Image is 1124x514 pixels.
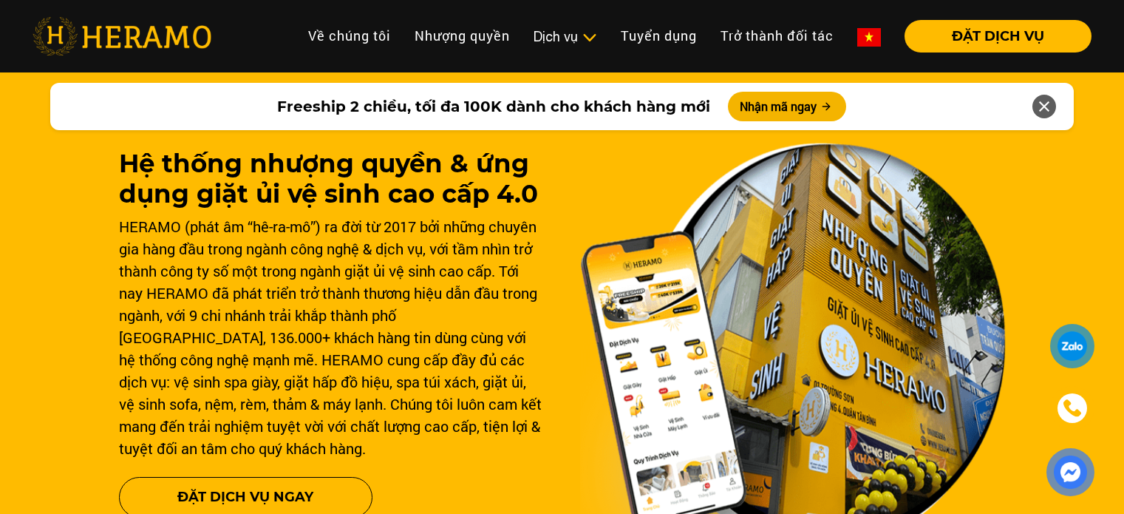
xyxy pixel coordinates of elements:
[119,149,545,209] h1: Hệ thống nhượng quyền & ứng dụng giặt ủi vệ sinh cao cấp 4.0
[33,17,211,55] img: heramo-logo.png
[609,20,709,52] a: Tuyển dụng
[857,28,881,47] img: vn-flag.png
[277,95,710,118] span: Freeship 2 chiều, tối đa 100K dành cho khách hàng mới
[893,30,1091,43] a: ĐẶT DỊCH VỤ
[1052,388,1092,428] a: phone-icon
[119,215,545,459] div: HERAMO (phát âm “hê-ra-mô”) ra đời từ 2017 bởi những chuyên gia hàng đầu trong ngành công nghệ & ...
[728,92,846,121] button: Nhận mã ngay
[905,20,1091,53] button: ĐẶT DỊCH VỤ
[709,20,845,52] a: Trở thành đối tác
[403,20,522,52] a: Nhượng quyền
[534,27,597,47] div: Dịch vụ
[582,30,597,45] img: subToggleIcon
[1063,399,1081,417] img: phone-icon
[296,20,403,52] a: Về chúng tôi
